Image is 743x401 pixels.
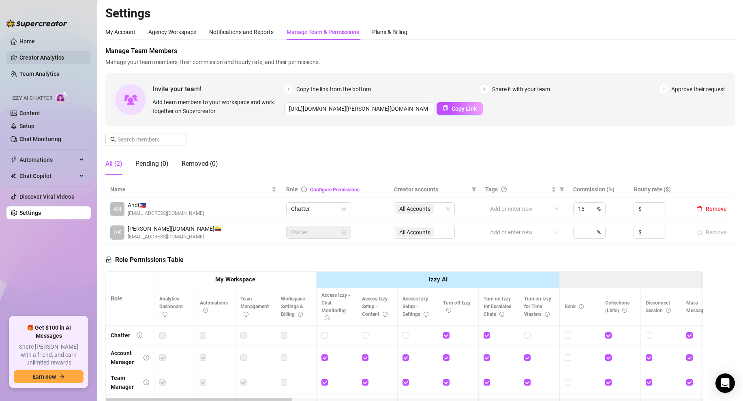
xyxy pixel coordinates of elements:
span: copy [443,105,448,111]
span: Owner [291,226,346,238]
img: logo-BBDzfeDw.svg [6,19,67,28]
a: Chat Monitoring [19,136,61,142]
input: Search members [118,135,175,144]
span: Tags [485,185,498,194]
span: Collections (Lists) [605,300,630,313]
div: Manage Team & Permissions [287,28,359,36]
th: Role [106,272,154,326]
span: Share [PERSON_NAME] with a friend, and earn unlimited rewards [14,343,84,367]
span: info-circle [545,312,550,317]
div: Open Intercom Messenger [715,373,735,393]
span: Analytics Dashboard [159,296,183,317]
strong: Izzy AI [429,276,448,283]
span: info-circle [301,187,307,192]
h5: Role Permissions Table [105,255,184,265]
span: info-circle [325,315,330,320]
a: Creator Analytics [19,51,84,64]
span: Turn on Izzy for Time Wasters [524,296,551,317]
span: question-circle [501,187,507,192]
span: info-circle [579,304,584,309]
span: arrow-right [59,374,65,380]
span: info-circle [143,380,149,385]
span: Automations [19,153,77,166]
span: delete [697,206,702,212]
th: Commission (%) [568,182,628,197]
span: Turn on Izzy for Escalated Chats [484,296,512,317]
span: Earn now [32,373,56,380]
span: team [445,206,450,211]
span: thunderbolt [11,157,17,163]
span: filter [559,187,564,192]
span: info-circle [137,332,142,338]
span: Creator accounts [394,185,468,194]
span: filter [471,187,476,192]
div: Account Manager [111,349,137,367]
h2: Settings [105,6,735,21]
a: Home [19,38,35,45]
span: info-circle [499,312,504,317]
span: info-circle [666,308,671,313]
span: 🎁 Get $100 in AI Messages [14,324,84,340]
span: Access Izzy Setup - Content [362,296,388,317]
span: Manage your team members, their commission and hourly rate, and their permissions. [105,58,735,66]
span: All Accounts [396,204,434,214]
span: 2 [480,85,489,94]
span: Access Izzy Setup - Settings [403,296,428,317]
span: lock [342,206,347,211]
a: Team Analytics [19,71,59,77]
div: Removed (0) [182,159,218,169]
span: Remove [706,206,727,212]
span: filter [558,183,566,195]
strong: My Workspace [215,276,255,283]
span: Bank [565,304,584,309]
span: info-circle [203,308,208,313]
span: lock [105,256,112,263]
a: Configure Permissions [310,187,360,193]
span: Chatter [291,203,346,215]
button: Remove [694,227,730,237]
span: Automations [200,300,228,313]
span: info-circle [383,312,388,317]
div: Notifications and Reports [209,28,274,36]
div: My Account [105,28,135,36]
span: AN [113,204,121,213]
span: Approve their request [671,85,725,94]
span: Name [110,185,270,194]
span: filter [470,183,478,195]
span: Role [286,186,298,193]
span: [EMAIL_ADDRESS][DOMAIN_NAME] [128,210,204,217]
div: Plans & Billing [372,28,407,36]
span: Workspace Settings & Billing [281,296,305,317]
span: info-circle [424,312,428,317]
span: 1 [284,85,293,94]
button: Earn nowarrow-right [14,370,84,383]
a: Settings [19,210,41,216]
span: Disconnect Session [646,300,671,313]
span: Invite your team! [152,84,284,94]
div: Agency Workspace [148,28,196,36]
div: All (2) [105,159,122,169]
span: AK [114,228,121,237]
span: Andi 🇵🇭 [128,201,204,210]
span: info-circle [298,312,303,317]
span: lock [342,230,347,235]
th: Name [105,182,281,197]
button: Remove [694,204,730,214]
span: 3 [659,85,668,94]
button: Copy Link [437,102,483,115]
span: Copy Link [452,105,477,112]
img: Chat Copilot [11,173,16,179]
span: Add team members to your workspace and work together on Supercreator. [152,98,281,116]
span: [PERSON_NAME][DOMAIN_NAME] 🇨🇴 [128,224,221,233]
span: [EMAIL_ADDRESS][DOMAIN_NAME] [128,233,221,241]
span: Izzy AI Chatter [11,94,52,102]
span: info-circle [244,312,248,317]
a: Content [19,110,40,116]
span: info-circle [143,355,149,360]
span: Mass Message [686,300,714,313]
th: Hourly rate ($) [629,182,689,197]
a: Discover Viral Videos [19,193,74,200]
span: Copy the link from the bottom [296,85,371,94]
span: info-circle [163,312,167,317]
img: AI Chatter [56,91,68,103]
